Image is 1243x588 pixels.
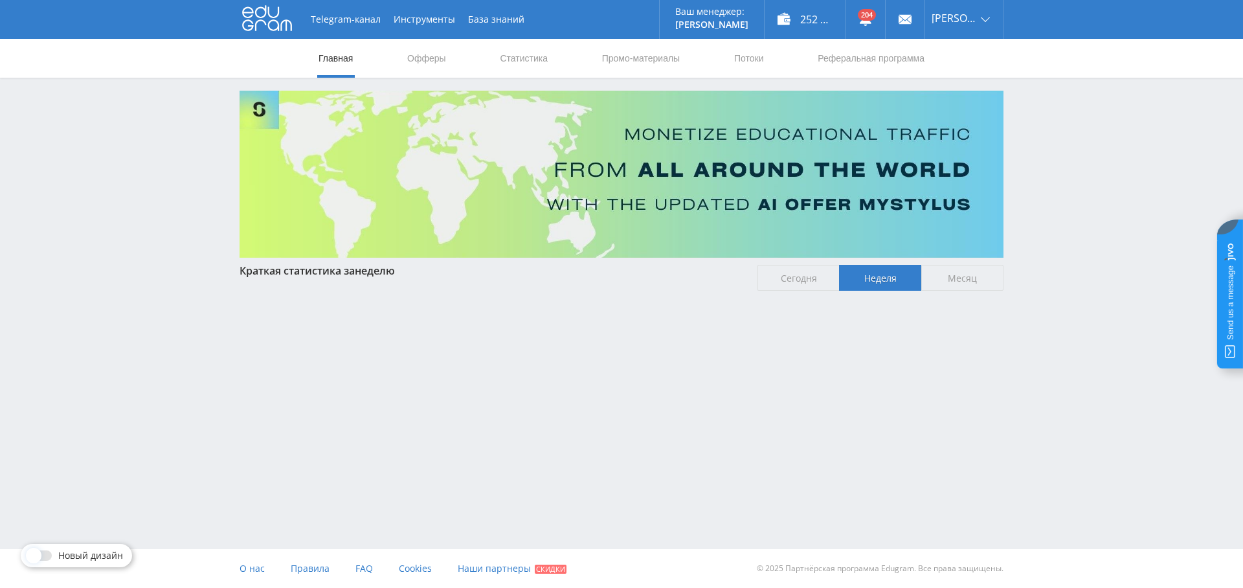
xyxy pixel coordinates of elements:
[399,562,432,574] span: Cookies
[458,549,566,588] a: Наши партнеры Скидки
[240,265,745,277] div: Краткая статистика за
[535,565,566,574] span: Скидки
[317,39,354,78] a: Главная
[675,6,748,17] p: Ваш менеджер:
[921,265,1003,291] span: Месяц
[240,549,265,588] a: О нас
[932,13,977,23] span: [PERSON_NAME]
[498,39,549,78] a: Статистика
[240,562,265,574] span: О нас
[355,264,395,278] span: неделю
[675,19,748,30] p: [PERSON_NAME]
[240,91,1003,258] img: Banner
[733,39,765,78] a: Потоки
[406,39,447,78] a: Офферы
[839,265,921,291] span: Неделя
[816,39,926,78] a: Реферальная программа
[355,549,373,588] a: FAQ
[458,562,531,574] span: Наши партнеры
[58,550,123,561] span: Новый дизайн
[355,562,373,574] span: FAQ
[291,562,330,574] span: Правила
[399,549,432,588] a: Cookies
[757,265,840,291] span: Сегодня
[291,549,330,588] a: Правила
[601,39,681,78] a: Промо-материалы
[628,549,1003,588] div: © 2025 Партнёрская программа Edugram. Все права защищены.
